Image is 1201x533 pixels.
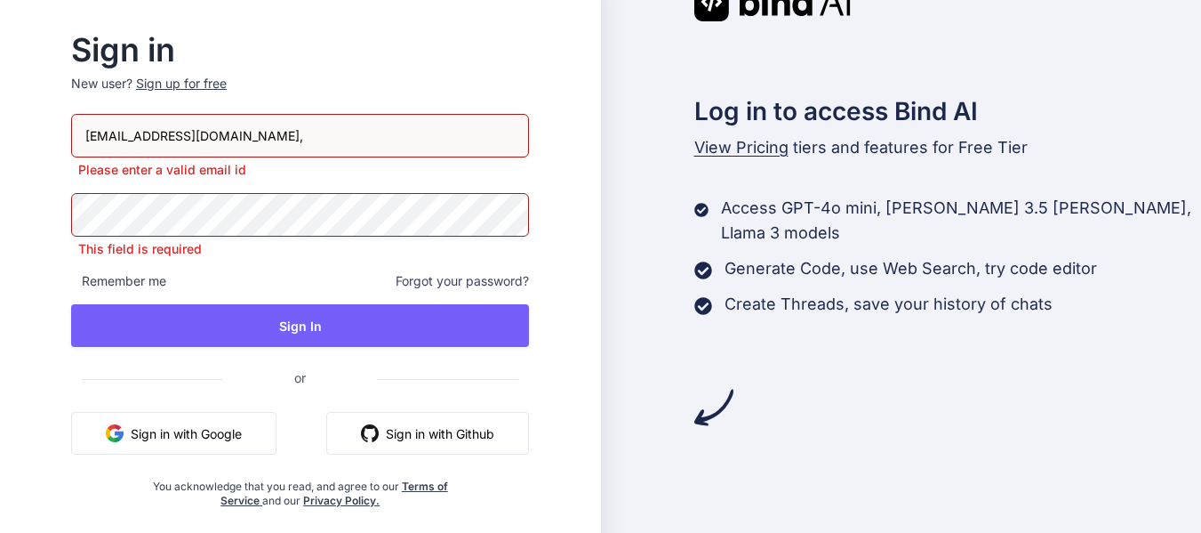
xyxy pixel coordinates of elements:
input: Login or Email [71,114,529,157]
span: or [223,356,377,400]
span: Remember me [71,272,166,290]
img: arrow [694,388,733,427]
a: Privacy Policy. [303,494,380,507]
h2: Sign in [71,36,529,64]
button: Sign In [71,304,529,347]
div: You acknowledge that you read, and agree to our and our [148,469,453,508]
a: Terms of Service [220,480,448,507]
button: Sign in with Github [326,412,529,455]
p: This field is required [71,240,529,258]
p: New user? [71,75,529,114]
div: Sign up for free [136,75,227,93]
p: Access GPT-4o mini, [PERSON_NAME] 3.5 [PERSON_NAME], Llama 3 models [721,196,1201,246]
span: Forgot your password? [396,272,529,290]
p: Generate Code, use Web Search, try code editor [725,256,1097,281]
button: Sign in with Google [71,412,276,455]
span: View Pricing [694,138,789,157]
p: Create Threads, save your history of chats [725,292,1053,317]
img: google [106,424,124,442]
p: Please enter a valid email id [71,161,529,179]
img: github [361,424,379,442]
